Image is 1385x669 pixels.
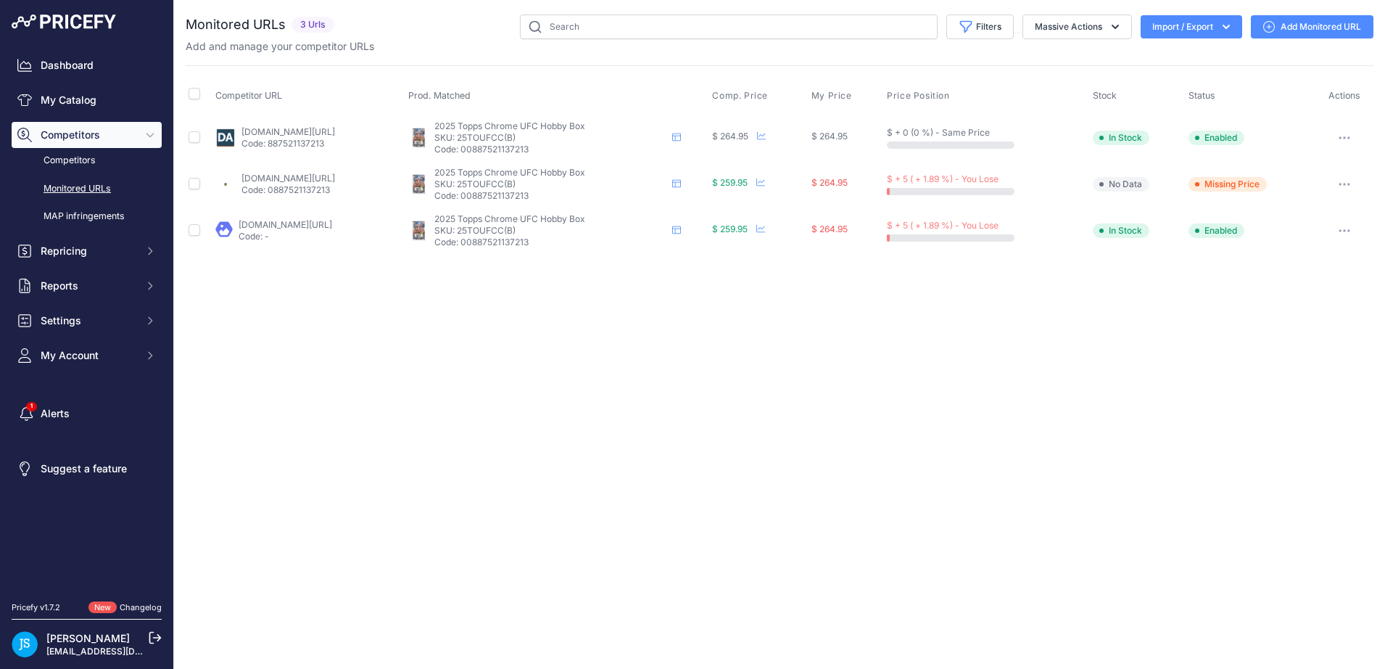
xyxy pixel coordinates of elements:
[712,131,748,141] span: $ 264.95
[12,176,162,202] a: Monitored URLs
[712,90,768,102] span: Comp. Price
[1188,131,1244,145] span: Enabled
[12,15,116,29] img: Pricefy Logo
[434,178,666,190] p: SKU: 25TOUFCC(B)
[434,213,585,224] span: 2025 Topps Chrome UFC Hobby Box
[434,120,585,131] span: 2025 Topps Chrome UFC Hobby Box
[215,90,282,101] span: Competitor URL
[887,173,999,184] span: $ + 5 ( + 1.89 %) - You Lose
[12,204,162,229] a: MAP infringements
[12,52,162,584] nav: Sidebar
[241,173,335,184] a: [DOMAIN_NAME][URL]
[239,219,332,230] a: [DOMAIN_NAME][URL]
[12,401,162,427] a: Alerts
[434,144,666,155] p: Code: 00887521137213
[120,602,162,612] a: Changelog
[1093,177,1149,192] span: No Data
[811,90,855,102] button: My Price
[186,39,374,54] p: Add and manage your competitor URLs
[887,90,949,102] span: Price Position
[12,456,162,482] a: Suggest a feature
[434,167,585,178] span: 2025 Topps Chrome UFC Hobby Box
[1251,15,1373,38] a: Add Monitored URL
[1093,223,1149,238] span: In Stock
[712,90,771,102] button: Comp. Price
[12,148,162,173] a: Competitors
[1328,90,1360,101] span: Actions
[12,52,162,78] a: Dashboard
[41,348,136,363] span: My Account
[887,127,990,138] span: $ + 0 (0 %) - Same Price
[41,279,136,293] span: Reports
[712,223,748,234] span: $ 259.95
[408,90,471,101] span: Prod. Matched
[88,602,117,614] span: New
[239,231,332,242] p: Code: -
[12,602,60,614] div: Pricefy v1.7.2
[712,177,748,188] span: $ 259.95
[1022,15,1132,39] button: Massive Actions
[241,184,335,196] p: Code: 0887521137213
[12,273,162,299] button: Reports
[41,128,136,142] span: Competitors
[434,237,666,248] p: Code: 00887521137213
[434,225,666,237] p: SKU: 25TOUFCC(B)
[46,632,130,644] a: [PERSON_NAME]
[811,223,848,234] span: $ 264.95
[1188,177,1267,192] span: Missing Price
[1141,15,1242,38] button: Import / Export
[241,138,335,149] p: Code: 887521137213
[1188,223,1244,238] span: Enabled
[811,131,848,141] span: $ 264.95
[946,15,1014,39] button: Filters
[12,342,162,369] button: My Account
[41,244,136,258] span: Repricing
[12,87,162,113] a: My Catalog
[12,238,162,264] button: Repricing
[1093,131,1149,145] span: In Stock
[186,15,286,35] h2: Monitored URLs
[887,220,999,231] span: $ + 5 ( + 1.89 %) - You Lose
[1093,90,1117,101] span: Stock
[887,90,952,102] button: Price Position
[241,126,335,137] a: [DOMAIN_NAME][URL]
[811,90,852,102] span: My Price
[41,313,136,328] span: Settings
[434,190,666,202] p: Code: 00887521137213
[520,15,938,39] input: Search
[292,17,334,33] span: 3 Urls
[811,177,848,188] span: $ 264.95
[46,646,198,657] a: [EMAIL_ADDRESS][DOMAIN_NAME]
[1188,90,1215,101] span: Status
[12,308,162,334] button: Settings
[434,132,666,144] p: SKU: 25TOUFCC(B)
[12,122,162,148] button: Competitors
